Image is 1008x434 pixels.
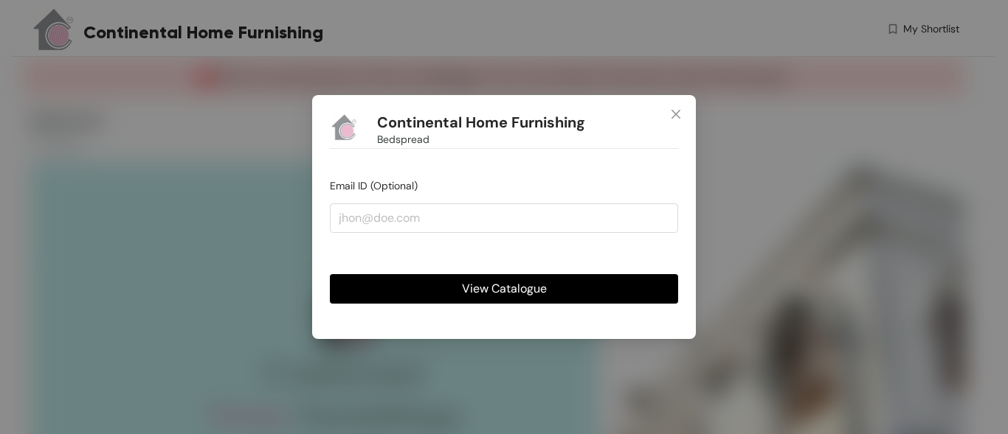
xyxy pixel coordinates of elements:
[462,279,547,298] span: View Catalogue
[656,95,696,135] button: Close
[330,179,418,192] span: Email ID (Optional)
[377,131,429,147] span: Bedspread
[330,274,678,304] button: View Catalogue
[330,203,678,233] input: jhon@doe.com
[377,113,585,132] h1: Continental Home Furnishing
[670,108,682,120] span: close
[330,113,359,142] img: Buyer Portal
